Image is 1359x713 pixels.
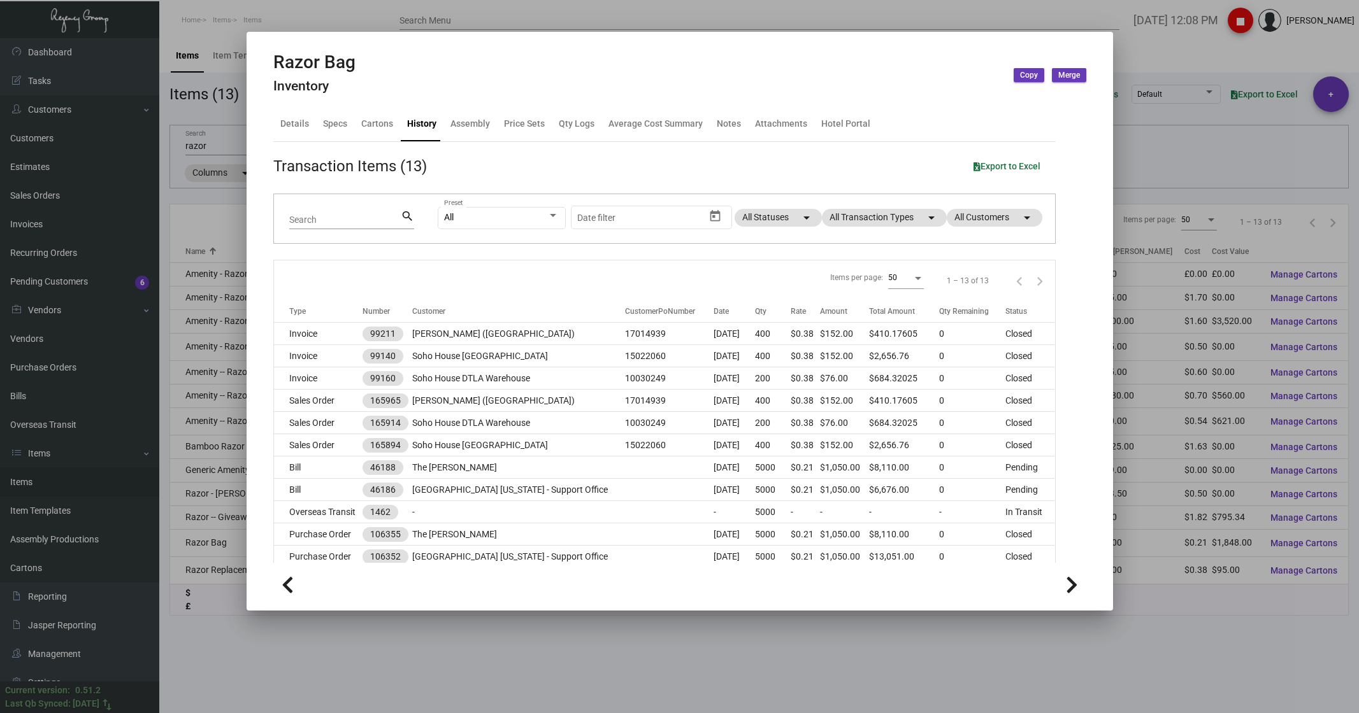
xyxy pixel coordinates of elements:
td: - [939,501,1005,523]
td: $152.00 [820,390,869,412]
td: Closed [1005,412,1054,434]
td: Sales Order [274,434,363,456]
td: 15022060 [625,434,714,456]
td: Closed [1005,367,1054,390]
td: $8,110.00 [869,523,939,546]
mat-chip: 106352 [363,549,408,564]
td: $76.00 [820,412,869,434]
td: [PERSON_NAME] ([GEOGRAPHIC_DATA]) [412,390,625,412]
mat-chip: All Statuses [735,209,822,227]
div: Number [363,306,412,317]
td: Closed [1005,523,1054,546]
div: Qty Remaining [939,306,989,317]
div: Price Sets [504,117,545,131]
td: Invoice [274,367,363,390]
td: 400 [755,390,791,412]
td: Purchase Order [274,546,363,568]
td: $0.21 [791,523,820,546]
td: Purchase Order [274,523,363,546]
div: Assembly [450,117,490,131]
td: $152.00 [820,434,869,456]
div: Average Cost Summary [608,117,703,131]
div: Qty [755,306,791,317]
td: 5000 [755,479,791,501]
td: 0 [939,345,1005,367]
td: 200 [755,367,791,390]
td: 15022060 [625,345,714,367]
span: Copy [1020,70,1038,81]
div: Status [1005,306,1027,317]
td: Invoice [274,323,363,345]
div: Attachments [755,117,807,131]
td: 200 [755,412,791,434]
td: $152.00 [820,323,869,345]
td: Closed [1005,546,1054,568]
div: Details [280,117,309,131]
button: Merge [1052,68,1086,82]
td: The [PERSON_NAME] [412,523,625,546]
input: End date [628,213,689,223]
td: $1,050.00 [820,546,869,568]
td: Closed [1005,434,1054,456]
div: Amount [820,306,847,317]
mat-chip: All Transaction Types [822,209,947,227]
div: History [407,117,436,131]
td: [GEOGRAPHIC_DATA] [US_STATE] - Support Office [412,479,625,501]
input: Start date [577,213,617,223]
div: Total Amount [869,306,915,317]
td: $76.00 [820,367,869,390]
span: All [444,212,454,222]
td: $2,656.76 [869,345,939,367]
div: CustomerPoNumber [625,306,714,317]
td: [DATE] [714,434,755,456]
div: CustomerPoNumber [625,306,695,317]
td: Invoice [274,345,363,367]
td: 0 [939,479,1005,501]
td: $0.38 [791,434,820,456]
td: $684.32025 [869,412,939,434]
div: Type [289,306,363,317]
td: Sales Order [274,390,363,412]
td: 400 [755,323,791,345]
td: Sales Order [274,412,363,434]
td: 0 [939,412,1005,434]
td: [DATE] [714,412,755,434]
div: Current version: [5,684,70,697]
td: 0 [939,323,1005,345]
div: Status [1005,306,1054,317]
td: [PERSON_NAME] ([GEOGRAPHIC_DATA]) [412,323,625,345]
td: 0 [939,390,1005,412]
td: - [791,501,820,523]
td: The [PERSON_NAME] [412,456,625,479]
td: In Transit [1005,501,1054,523]
td: 5000 [755,501,791,523]
td: $410.17605 [869,390,939,412]
td: $1,050.00 [820,523,869,546]
td: $410.17605 [869,323,939,345]
mat-chip: 99211 [363,327,403,341]
button: Next page [1030,271,1050,291]
div: 0.51.2 [75,684,101,697]
span: 50 [888,273,897,282]
span: Merge [1058,70,1080,81]
td: Closed [1005,390,1054,412]
td: 0 [939,546,1005,568]
td: $0.21 [791,546,820,568]
td: Soho House DTLA Warehouse [412,367,625,390]
div: Rate [791,306,806,317]
div: Notes [717,117,741,131]
td: [DATE] [714,345,755,367]
mat-chip: 46188 [363,460,403,475]
div: Qty Remaining [939,306,1005,317]
td: $13,051.00 [869,546,939,568]
td: $0.38 [791,323,820,345]
td: 0 [939,367,1005,390]
td: [DATE] [714,523,755,546]
div: Cartons [361,117,393,131]
td: - [412,501,625,523]
mat-chip: 106355 [363,527,408,542]
td: Soho House [GEOGRAPHIC_DATA] [412,434,625,456]
div: Specs [323,117,347,131]
td: Pending [1005,479,1054,501]
span: Export to Excel [974,161,1040,171]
